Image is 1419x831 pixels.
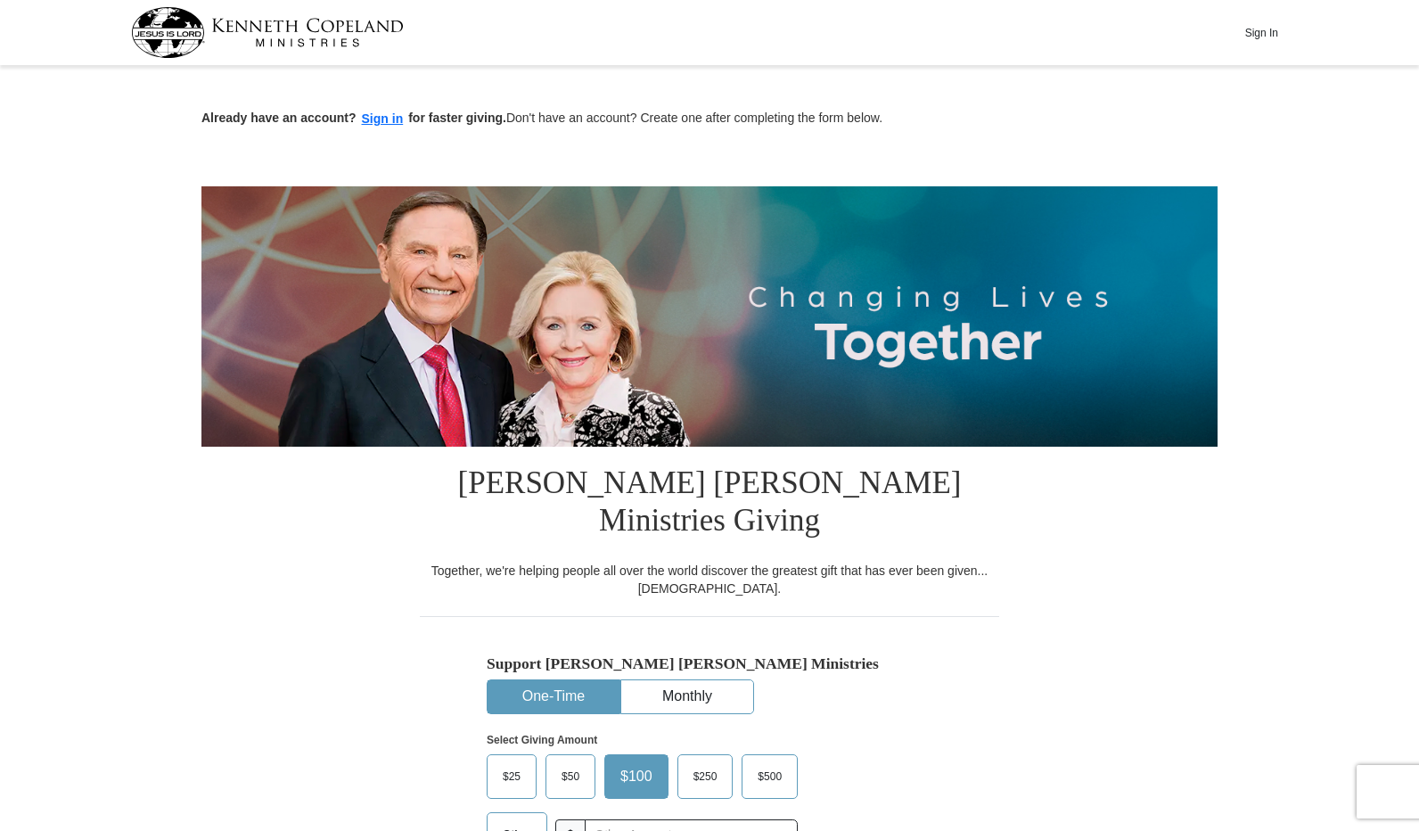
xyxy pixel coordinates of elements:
strong: Already have an account? for faster giving. [201,111,506,125]
h1: [PERSON_NAME] [PERSON_NAME] Ministries Giving [420,447,999,562]
p: Don't have an account? Create one after completing the form below. [201,109,1218,129]
span: $100 [611,763,661,790]
strong: Select Giving Amount [487,734,597,746]
span: $500 [749,763,791,790]
h5: Support [PERSON_NAME] [PERSON_NAME] Ministries [487,654,932,673]
button: Monthly [621,680,753,713]
span: $25 [494,763,529,790]
div: Together, we're helping people all over the world discover the greatest gift that has ever been g... [420,562,999,597]
span: $250 [685,763,726,790]
button: Sign in [357,109,409,129]
img: kcm-header-logo.svg [131,7,404,58]
span: $50 [553,763,588,790]
button: One-Time [488,680,619,713]
button: Sign In [1234,19,1288,46]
